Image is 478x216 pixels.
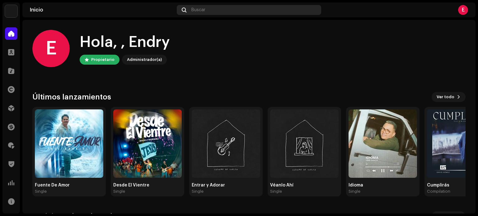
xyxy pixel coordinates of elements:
div: Administrador(a) [127,56,162,63]
div: Idioma [349,183,417,188]
span: Ver todo [437,91,454,103]
div: E [32,30,70,67]
div: Entrar y Adorar [192,183,260,188]
div: E [458,5,468,15]
div: Single [35,189,47,194]
img: b0ad06a2-fc67-4620-84db-15bc5929e8a0 [5,5,17,17]
img: ee388556-bab2-4686-a298-e4ef7f96c912 [113,109,182,178]
div: Compilation [427,189,450,194]
img: f6e7726a-87b6-4409-b24b-3569342ecf60 [349,109,417,178]
img: daee3f53-b06d-4c94-afd5-56f982a45466 [35,109,103,178]
img: 8bb0c2b8-4f61-44ef-b317-c5e07be4d662 [192,109,260,178]
div: Single [192,189,204,194]
img: 8dea71dd-d2e1-4ead-a7e6-bf5a07c98d28 [270,109,339,178]
div: Single [349,189,360,194]
div: Single [270,189,282,194]
div: Propietario [91,56,115,63]
span: Buscar [191,7,205,12]
div: Véanlo Ahí [270,183,339,188]
div: Single [113,189,125,194]
div: Inicio [30,7,174,12]
div: Desde El Vientre [113,183,182,188]
h3: Últimos lanzamientos [32,92,111,102]
button: Ver todo [432,92,466,102]
div: Fuente De Amor [35,183,103,188]
div: Hola, , Endry [80,32,170,52]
